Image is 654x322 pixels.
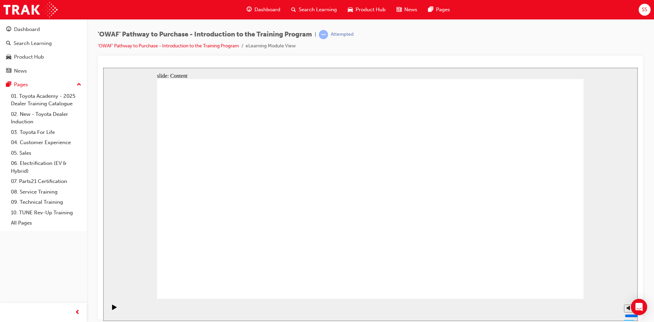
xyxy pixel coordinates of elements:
a: news-iconNews [391,3,423,17]
img: Trak [3,2,58,17]
span: guage-icon [6,27,11,33]
a: All Pages [8,218,84,228]
li: eLearning Module View [246,42,296,50]
span: prev-icon [75,308,80,317]
div: Attempted [331,31,354,38]
span: News [404,6,417,14]
button: Play (Ctrl+Alt+P) [3,236,15,248]
span: news-icon [396,5,402,14]
span: SS [642,6,647,14]
span: pages-icon [428,5,433,14]
a: search-iconSearch Learning [286,3,342,17]
a: pages-iconPages [423,3,455,17]
a: 04. Customer Experience [8,137,84,148]
div: Open Intercom Messenger [631,299,647,315]
a: guage-iconDashboard [241,3,286,17]
div: News [14,67,27,75]
span: news-icon [6,68,11,74]
span: car-icon [6,54,11,60]
a: 05. Sales [8,148,84,158]
a: 10. TUNE Rev-Up Training [8,208,84,218]
a: 06. Electrification (EV & Hybrid) [8,158,84,176]
div: Product Hub [14,53,44,61]
span: search-icon [6,41,11,47]
a: 03. Toyota For Life [8,127,84,138]
a: Product Hub [3,51,84,63]
div: Search Learning [14,40,52,47]
span: pages-icon [6,82,11,88]
span: | [315,31,316,39]
a: 01. Toyota Academy - 2025 Dealer Training Catalogue [8,91,84,109]
a: 09. Technical Training [8,197,84,208]
input: volume [521,245,565,251]
div: Dashboard [14,26,40,33]
a: Dashboard [3,23,84,36]
button: SS [639,4,651,16]
a: 07. Parts21 Certification [8,176,84,187]
span: learningRecordVerb_ATTEMPT-icon [319,30,328,39]
span: car-icon [348,5,353,14]
a: 02. New - Toyota Dealer Induction [8,109,84,127]
a: car-iconProduct Hub [342,3,391,17]
span: Dashboard [254,6,280,14]
a: News [3,65,84,77]
button: Pages [3,78,84,91]
a: 'OWAF' Pathway to Purchase - Introduction to the Training Program [98,43,239,49]
span: 'OWAF' Pathway to Purchase - Introduction to the Training Program [98,31,312,39]
a: 08. Service Training [8,187,84,197]
div: playback controls [3,231,15,253]
div: Pages [14,81,28,89]
span: search-icon [291,5,296,14]
span: Product Hub [356,6,386,14]
span: Search Learning [299,6,337,14]
span: up-icon [77,80,81,89]
span: Pages [436,6,450,14]
div: misc controls [517,231,531,253]
button: DashboardSearch LearningProduct HubNews [3,22,84,78]
button: Mute (Ctrl+Alt+M) [521,237,532,245]
a: Search Learning [3,37,84,50]
span: guage-icon [247,5,252,14]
